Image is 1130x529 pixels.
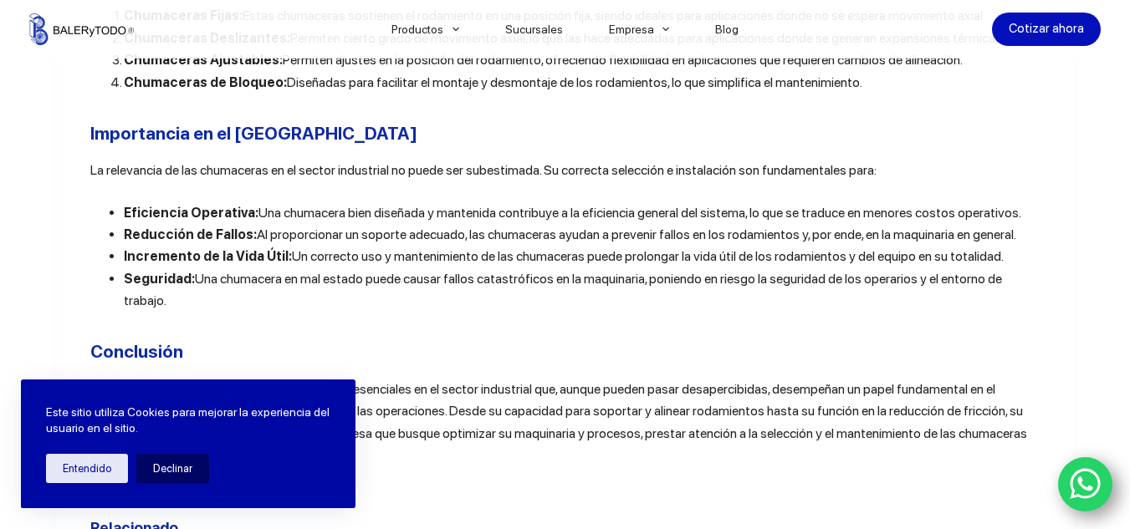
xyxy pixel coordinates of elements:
h2: Importancia en el [GEOGRAPHIC_DATA] [90,120,1041,147]
li: Diseñadas para facilitar el montaje y desmontaje de los rodamientos, lo que simplifica el manteni... [124,72,1041,94]
strong: Reducción de Fallos: [124,226,257,242]
p: Este sitio utiliza Cookies para mejorar la experiencia del usuario en el sitio. [46,404,330,437]
strong: Incremento de la Vida Útil: [124,248,292,264]
strong: Chumaceras Ajustables: [124,52,283,68]
button: Declinar [136,454,209,483]
h2: Conclusión [90,338,1041,365]
li: Una chumacera bien diseñada y mantenida contribuye a la eficiencia general del sistema, lo que se... [124,202,1041,224]
li: Permiten ajustes en la posición del rodamiento, ofreciendo flexibilidad en aplicaciones que requi... [124,49,1041,71]
strong: Chumaceras de Bloqueo: [124,74,287,90]
a: WhatsApp [1058,457,1113,512]
img: Balerytodo [29,13,134,45]
a: Cotizar ahora [992,13,1101,46]
p: La relevancia de las chumaceras en el sector industrial no puede ser subestimada. Su correcta sel... [90,160,1041,181]
button: Entendido [46,454,128,483]
li: Al proporcionar un soporte adecuado, las chumaceras ayudan a prevenir fallos en los rodamientos y... [124,224,1041,246]
li: Una chumacera en mal estado puede causar fallos catastróficos en la maquinaria, poniendo en riesg... [124,268,1041,313]
li: Un correcto uso y mantenimiento de las chumaceras puede prolongar la vida útil de los rodamientos... [124,246,1041,267]
p: En resumen, las chumaceras son componentes esenciales en el sector industrial que, aunque pueden ... [90,379,1041,467]
strong: Eficiencia Operativa: [124,205,258,221]
strong: Seguridad: [124,271,195,287]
